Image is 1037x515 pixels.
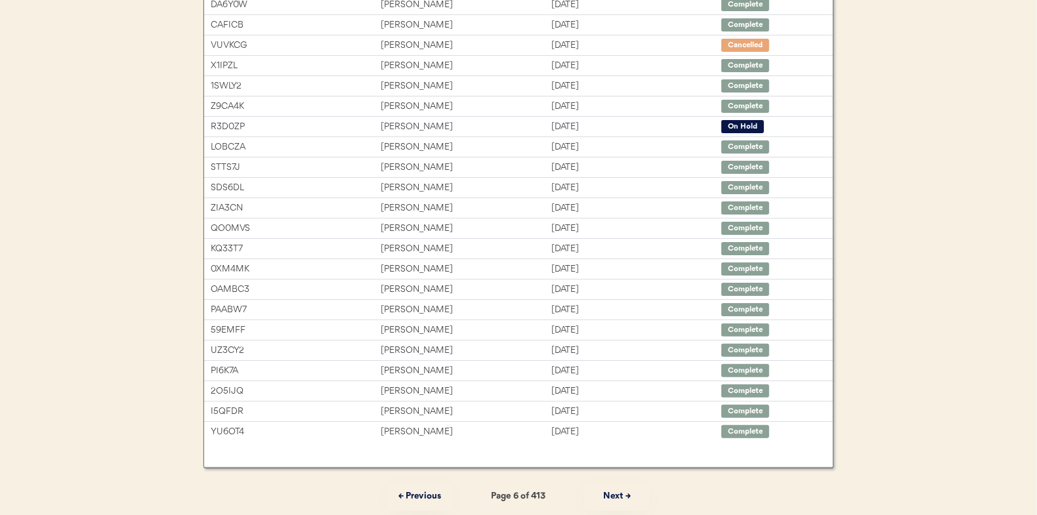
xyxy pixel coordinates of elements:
div: 2O5IJQ [211,384,381,399]
div: Page 6 of 413 [453,489,584,504]
div: [DATE] [551,140,721,155]
div: [PERSON_NAME] [381,221,551,236]
div: [PERSON_NAME] [381,323,551,338]
div: [DATE] [551,18,721,33]
div: [DATE] [551,160,721,175]
div: [DATE] [551,323,721,338]
div: [PERSON_NAME] [381,38,551,53]
div: 1SWLY2 [211,79,381,94]
div: I5QFDR [211,404,381,419]
div: [PERSON_NAME] [381,404,551,419]
div: R3D0ZP [211,119,381,134]
div: [DATE] [551,343,721,358]
div: [DATE] [551,241,721,257]
div: 0XM4MK [211,262,381,277]
div: CAFICB [211,18,381,33]
div: [DATE] [551,221,721,236]
div: [DATE] [551,262,721,277]
div: Z9CA4K [211,99,381,114]
div: [PERSON_NAME] [381,201,551,216]
div: [PERSON_NAME] [381,343,551,358]
button: ← Previous [387,482,453,511]
div: PI6K7A [211,363,381,379]
div: STTS7J [211,160,381,175]
div: [PERSON_NAME] [381,241,551,257]
button: Next → [584,482,650,511]
div: [DATE] [551,424,721,440]
div: [PERSON_NAME] [381,262,551,277]
div: LOBCZA [211,140,381,155]
div: PAABW7 [211,302,381,318]
div: UZ3CY2 [211,343,381,358]
div: [PERSON_NAME] [381,302,551,318]
div: [DATE] [551,363,721,379]
div: [PERSON_NAME] [381,282,551,297]
div: [PERSON_NAME] [381,79,551,94]
div: [PERSON_NAME] [381,384,551,399]
div: [DATE] [551,384,721,399]
div: [DATE] [551,282,721,297]
div: [DATE] [551,99,721,114]
div: SDS6DL [211,180,381,196]
div: [DATE] [551,58,721,73]
div: [DATE] [551,302,721,318]
div: [DATE] [551,79,721,94]
div: [DATE] [551,38,721,53]
div: [PERSON_NAME] [381,363,551,379]
div: [PERSON_NAME] [381,140,551,155]
div: [PERSON_NAME] [381,424,551,440]
div: OAMBC3 [211,282,381,297]
div: [PERSON_NAME] [381,58,551,73]
div: [PERSON_NAME] [381,119,551,134]
div: QO0MVS [211,221,381,236]
div: [PERSON_NAME] [381,160,551,175]
div: [PERSON_NAME] [381,18,551,33]
div: KQ33T7 [211,241,381,257]
div: [DATE] [551,201,721,216]
div: VUVKCG [211,38,381,53]
div: [DATE] [551,119,721,134]
div: YU6OT4 [211,424,381,440]
div: [DATE] [551,180,721,196]
div: ZIA3CN [211,201,381,216]
div: [DATE] [551,404,721,419]
div: [PERSON_NAME] [381,99,551,114]
div: 59EMFF [211,323,381,338]
div: X1IPZL [211,58,381,73]
div: [PERSON_NAME] [381,180,551,196]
